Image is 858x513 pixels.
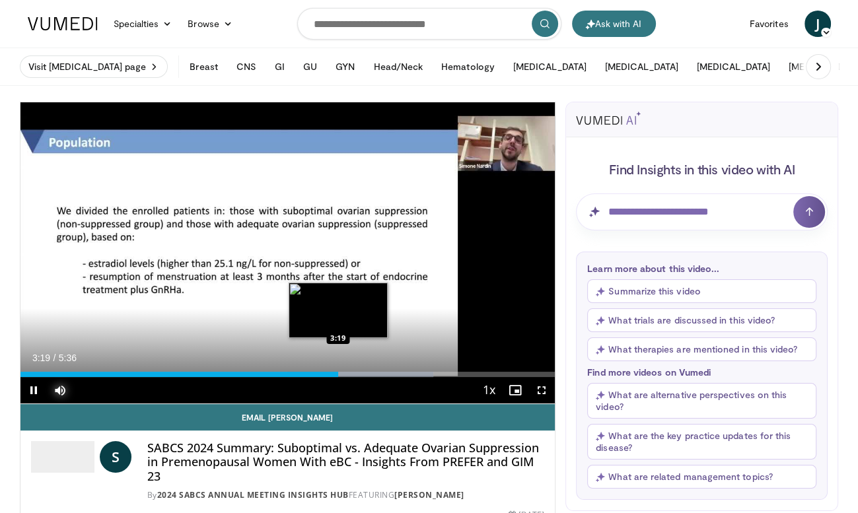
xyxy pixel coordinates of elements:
p: Learn more about this video... [587,263,816,274]
h4: Find Insights in this video with AI [576,160,828,178]
a: S [100,441,131,473]
button: [MEDICAL_DATA] [597,53,686,80]
span: 5:36 [59,353,77,363]
a: Email [PERSON_NAME] [20,404,555,430]
input: Question for AI [576,193,828,230]
button: [MEDICAL_DATA] [689,53,778,80]
button: [MEDICAL_DATA] [505,53,594,80]
button: CNS [229,53,264,80]
p: Find more videos on Vumedi [587,366,816,378]
a: [PERSON_NAME] [394,489,464,500]
button: Fullscreen [528,377,555,403]
button: GU [295,53,325,80]
button: GI [267,53,293,80]
button: Breast [182,53,225,80]
button: What are the key practice updates for this disease? [587,424,816,460]
button: What therapies are mentioned in this video? [587,337,816,361]
div: By FEATURING [147,489,545,501]
h4: SABCS 2024 Summary: Suboptimal vs. Adequate Ovarian Suppression in Premenopausal Women With eBC -... [147,441,545,484]
div: Progress Bar [20,372,555,377]
a: Browse [180,11,240,37]
img: VuMedi Logo [28,17,98,30]
button: Head/Neck [365,53,431,80]
a: Favorites [742,11,797,37]
a: 2024 SABCS Annual Meeting Insights Hub [157,489,349,500]
span: / [54,353,56,363]
button: Pause [20,377,47,403]
button: Hematology [433,53,503,80]
a: Specialties [106,11,180,37]
span: 3:19 [32,353,50,363]
input: Search topics, interventions [297,8,561,40]
button: GYN [328,53,363,80]
button: What are alternative perspectives on this video? [587,383,816,419]
a: Visit [MEDICAL_DATA] page [20,55,168,78]
img: vumedi-ai-logo.svg [576,112,641,125]
button: What trials are discussed in this video? [587,308,816,332]
img: image.jpeg [289,283,388,338]
img: 2024 SABCS Annual Meeting Insights Hub [31,441,94,473]
button: Playback Rate [476,377,502,403]
button: What are related management topics? [587,465,816,489]
button: Ask with AI [572,11,656,37]
button: Mute [47,377,73,403]
button: Summarize this video [587,279,816,303]
button: Enable picture-in-picture mode [502,377,528,403]
a: J [804,11,831,37]
video-js: Video Player [20,102,555,404]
